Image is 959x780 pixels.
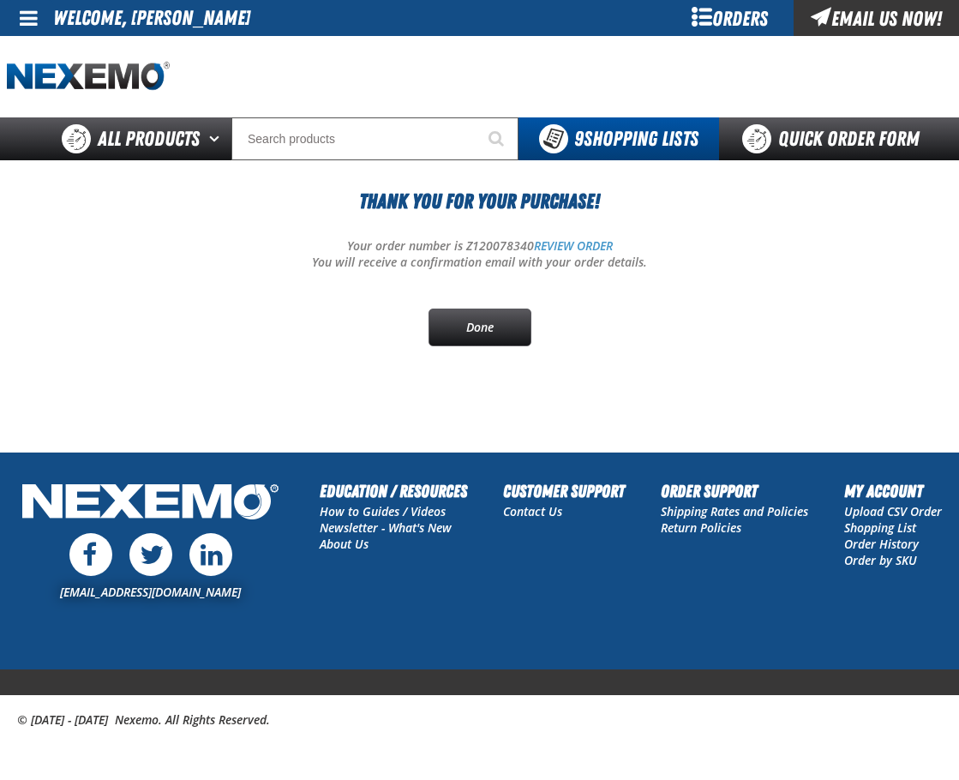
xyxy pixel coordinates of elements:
[719,117,951,160] a: Quick Order Form
[844,478,942,504] h2: My Account
[503,478,625,504] h2: Customer Support
[320,519,452,536] a: Newsletter - What's New
[476,117,518,160] button: Start Searching
[534,237,613,254] a: REVIEW ORDER
[503,503,562,519] a: Contact Us
[7,62,170,92] a: Home
[60,584,241,600] a: [EMAIL_ADDRESS][DOMAIN_NAME]
[661,503,808,519] a: Shipping Rates and Policies
[429,309,531,346] a: Done
[7,186,952,217] h1: Thank You For Your Purchase!
[844,536,919,552] a: Order History
[844,552,917,568] a: Order by SKU
[7,255,952,271] p: You will receive a confirmation email with your order details.
[7,238,952,255] p: Your order number is Z120078340
[844,519,916,536] a: Shopping List
[518,117,719,160] button: You have 9 Shopping Lists. Open to view details
[98,123,200,154] span: All Products
[320,478,467,504] h2: Education / Resources
[574,127,584,151] strong: 9
[844,503,942,519] a: Upload CSV Order
[320,503,446,519] a: How to Guides / Videos
[17,478,284,529] img: Nexemo Logo
[203,117,231,160] button: Open All Products pages
[320,536,369,552] a: About Us
[661,478,808,504] h2: Order Support
[574,127,698,151] span: Shopping Lists
[661,519,741,536] a: Return Policies
[231,117,518,160] input: Search
[7,62,170,92] img: Nexemo logo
